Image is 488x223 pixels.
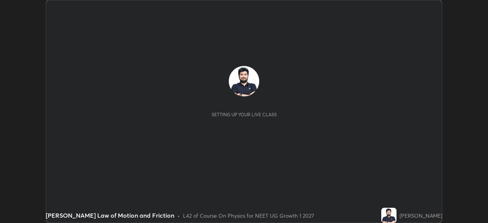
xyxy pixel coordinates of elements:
div: L42 of Course On Physics for NEET UG Growth 1 2027 [183,212,314,220]
div: [PERSON_NAME] Law of Motion and Friction [46,211,174,220]
img: 28681843d65944dd995427fb58f58e2f.jpg [229,66,259,96]
img: 28681843d65944dd995427fb58f58e2f.jpg [381,208,396,223]
div: • [177,212,180,220]
div: [PERSON_NAME] [400,212,442,220]
div: Setting up your live class [212,112,277,117]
